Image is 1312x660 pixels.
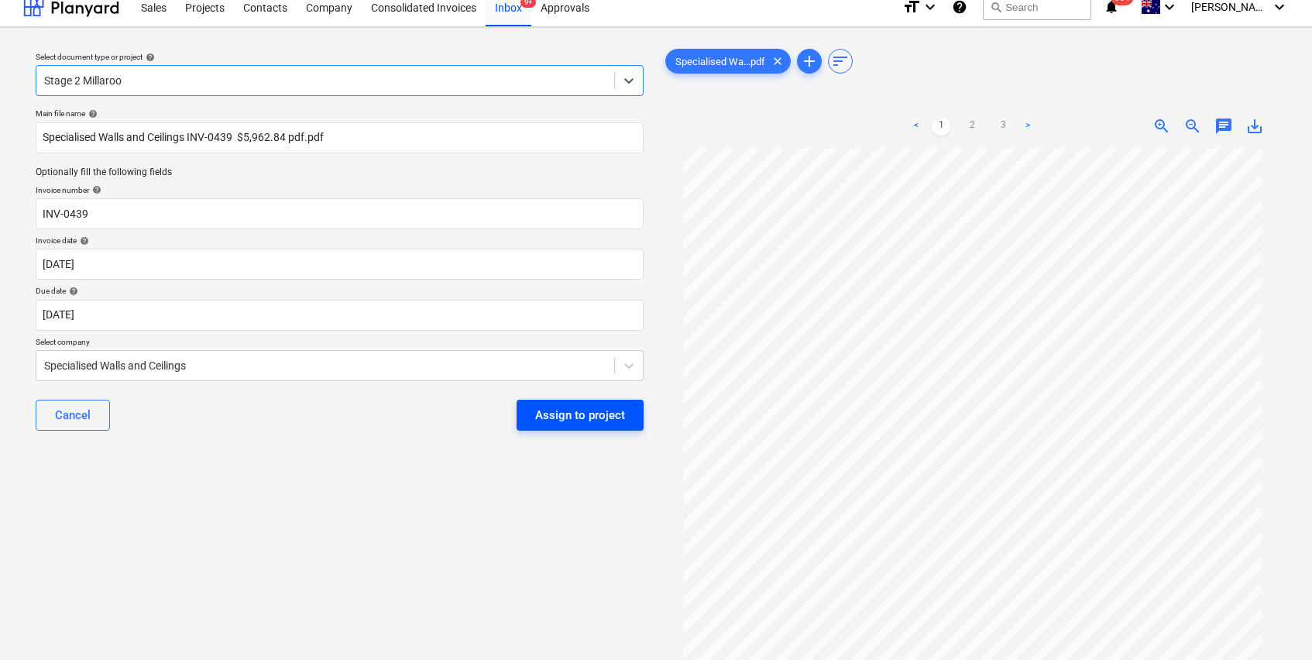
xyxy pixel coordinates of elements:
a: Previous page [907,117,926,136]
div: Invoice number [36,185,644,195]
span: Specialised Wa...pdf [666,56,774,67]
input: Main file name [36,122,644,153]
div: Due date [36,286,644,296]
span: sort [831,52,850,70]
span: search [990,1,1002,13]
span: chat [1214,117,1233,136]
span: add [800,52,819,70]
button: Cancel [36,400,110,431]
span: help [85,109,98,119]
a: Page 1 is your current page [932,117,950,136]
span: help [143,53,155,62]
a: Next page [1018,117,1037,136]
span: [PERSON_NAME] [1191,1,1269,13]
input: Due date not specified [36,300,644,331]
a: Page 3 [994,117,1012,136]
iframe: Chat Widget [1235,586,1312,660]
p: Select company [36,337,644,350]
div: Specialised Wa...pdf [665,49,791,74]
div: Select document type or project [36,52,644,62]
div: Main file name [36,108,644,119]
span: help [66,287,78,296]
span: help [77,236,89,246]
button: Assign to project [517,400,644,431]
span: save_alt [1245,117,1264,136]
a: Page 2 [963,117,981,136]
div: Assign to project [535,405,625,425]
p: Optionally fill the following fields [36,166,644,179]
div: Cancel [55,405,91,425]
div: Invoice date [36,235,644,246]
span: help [89,185,101,194]
input: Invoice number [36,198,644,229]
input: Invoice date not specified [36,249,644,280]
span: zoom_out [1183,117,1202,136]
span: clear [768,52,787,70]
span: zoom_in [1152,117,1171,136]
